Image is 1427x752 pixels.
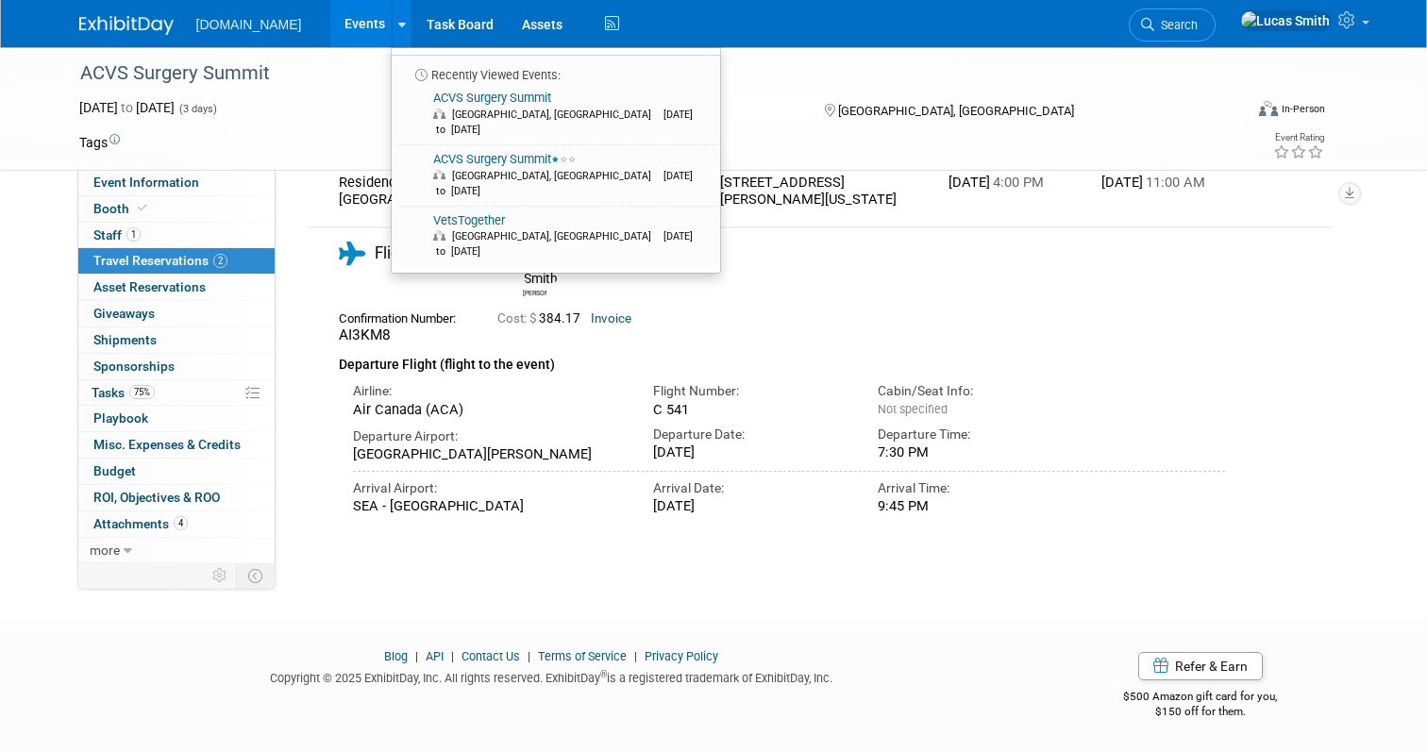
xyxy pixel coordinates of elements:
[126,227,141,242] span: 1
[523,287,546,298] div: Lucas Smith
[878,426,1075,443] div: Departure Time:
[93,279,206,294] span: Asset Reservations
[339,345,1226,376] div: Departure Flight (flight to the event)
[878,443,1075,460] div: 7:30 PM
[1052,677,1349,720] div: $500 Amazon gift card for you,
[92,385,155,400] span: Tasks
[990,174,1044,191] span: 4:00 PM
[353,445,625,462] div: [GEOGRAPHIC_DATA][PERSON_NAME]
[78,354,275,379] a: Sponsorships
[236,563,275,588] td: Toggle Event Tabs
[1259,101,1278,116] img: Format-Inperson.png
[497,311,539,326] span: Cost: $
[452,230,661,242] span: [GEOGRAPHIC_DATA], [GEOGRAPHIC_DATA]
[1143,174,1205,191] span: 11:00 AM
[375,243,412,262] span: Flight
[339,306,469,326] div: Confirmation Number:
[446,649,459,663] span: |
[433,170,693,197] span: [DATE] to [DATE]
[353,479,625,497] div: Arrival Airport:
[653,479,850,497] div: Arrival Date:
[653,497,850,514] div: [DATE]
[645,649,718,663] a: Privacy Policy
[78,538,275,563] a: more
[392,55,720,84] li: Recently Viewed Events:
[1281,102,1325,116] div: In-Person
[1273,133,1324,142] div: Event Rating
[600,669,607,679] sup: ®
[196,17,302,32] span: [DOMAIN_NAME]
[353,401,625,418] div: Air Canada (ACA)
[523,649,535,663] span: |
[630,649,642,663] span: |
[204,563,237,588] td: Personalize Event Tab Strip
[1129,8,1216,42] a: Search
[878,402,948,416] span: Not specified
[78,459,275,484] a: Budget
[177,103,217,115] span: (3 days)
[78,327,275,353] a: Shipments
[339,242,365,265] i: Flight
[93,201,151,216] span: Booth
[1154,18,1198,32] span: Search
[78,170,275,195] a: Event Information
[949,174,1073,191] div: [DATE]
[653,426,850,443] div: Departure Date:
[433,109,693,136] span: [DATE] to [DATE]
[538,649,627,663] a: Terms of Service
[78,275,275,300] a: Asset Reservations
[93,490,220,505] span: ROI, Objectives & ROO
[93,516,188,531] span: Attachments
[720,174,920,209] div: [STREET_ADDRESS][PERSON_NAME][US_STATE]
[653,443,850,460] div: [DATE]
[79,100,175,115] span: [DATE] [DATE]
[78,380,275,406] a: Tasks75%
[339,174,539,209] div: Residence Inn by Marriott [GEOGRAPHIC_DATA]/[GEOGRAPHIC_DATA]
[93,359,175,374] span: Sponsorships
[339,326,391,343] span: AI3KM8
[653,401,850,418] div: C 541
[1138,652,1263,680] a: Refer & Earn
[93,437,241,452] span: Misc. Expenses & Credits
[78,485,275,510] a: ROI, Objectives & ROO
[93,410,148,426] span: Playbook
[93,306,155,321] span: Giveaways
[90,543,120,558] span: more
[78,196,275,222] a: Booth
[353,382,625,400] div: Airline:
[78,223,275,248] a: Staff1
[397,84,713,144] a: ACVS Surgery Summit [GEOGRAPHIC_DATA], [GEOGRAPHIC_DATA] [DATE] to [DATE]
[462,649,520,663] a: Contact Us
[93,227,141,242] span: Staff
[384,649,408,663] a: Blog
[79,133,120,152] td: Tags
[426,649,444,663] a: API
[118,100,136,115] span: to
[878,382,1075,400] div: Cabin/Seat Info:
[78,511,275,537] a: Attachments4
[138,203,147,213] i: Booth reservation complete
[74,57,1219,91] div: ACVS Surgery Summit
[353,427,625,445] div: Departure Airport:
[213,254,227,268] span: 2
[653,382,850,400] div: Flight Number:
[78,432,275,458] a: Misc. Expenses & Credits
[93,332,157,347] span: Shipments
[174,516,188,530] span: 4
[93,175,199,190] span: Event Information
[93,463,136,478] span: Budget
[452,109,661,121] span: [GEOGRAPHIC_DATA], [GEOGRAPHIC_DATA]
[878,479,1075,497] div: Arrival Time:
[78,301,275,326] a: Giveaways
[411,649,423,663] span: |
[79,665,1024,687] div: Copyright © 2025 ExhibitDay, Inc. All rights reserved. ExhibitDay is a registered trademark of Ex...
[1052,704,1349,720] div: $150 off for them.
[78,406,275,431] a: Playbook
[78,248,275,274] a: Travel Reservations2
[591,311,631,326] a: Invoice
[79,16,174,35] img: ExhibitDay
[353,497,625,514] div: SEA - [GEOGRAPHIC_DATA]
[452,170,661,182] span: [GEOGRAPHIC_DATA], [GEOGRAPHIC_DATA]
[1240,10,1331,31] img: Lucas Smith
[878,497,1075,514] div: 9:45 PM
